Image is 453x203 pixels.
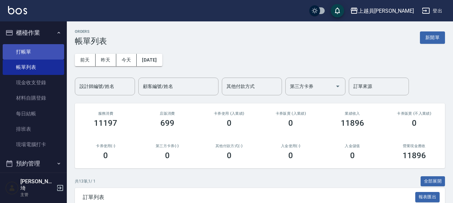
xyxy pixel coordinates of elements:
[5,181,19,195] img: Person
[347,4,417,18] button: 上越員[PERSON_NAME]
[75,36,107,46] h3: 帳單列表
[288,118,293,128] h3: 0
[20,192,54,198] p: 主管
[3,60,64,75] a: 帳單列表
[3,44,64,60] a: 打帳單
[227,151,232,160] h3: 0
[358,7,414,15] div: 上越員[PERSON_NAME]
[227,118,232,128] h3: 0
[206,111,252,116] h2: 卡券使用 (入業績)
[137,54,162,66] button: [DATE]
[75,178,96,184] p: 共 13 筆, 1 / 1
[350,151,355,160] h3: 0
[20,178,54,192] h5: [PERSON_NAME]埼
[3,24,64,41] button: 櫃檯作業
[83,111,129,116] h3: 服務消費
[96,54,116,66] button: 昨天
[268,144,314,148] h2: 入金使用(-)
[330,144,375,148] h2: 入金儲值
[116,54,137,66] button: 今天
[3,137,64,152] a: 現場電腦打卡
[391,111,437,116] h2: 卡券販賣 (不入業績)
[331,4,344,17] button: save
[3,155,64,172] button: 預約管理
[8,6,27,14] img: Logo
[288,151,293,160] h3: 0
[3,172,64,190] button: 報表及分析
[3,106,64,121] a: 每日結帳
[3,90,64,106] a: 材料自購登錄
[145,144,190,148] h2: 第三方卡券(-)
[420,34,445,40] a: 新開單
[94,118,117,128] h3: 11197
[415,192,440,202] button: 報表匯出
[3,121,64,137] a: 排班表
[3,75,64,90] a: 現金收支登錄
[103,151,108,160] h3: 0
[415,194,440,200] a: 報表匯出
[332,81,343,92] button: Open
[160,118,174,128] h3: 699
[419,5,445,17] button: 登出
[206,144,252,148] h2: 其他付款方式(-)
[391,144,437,148] h2: 營業現金應收
[75,54,96,66] button: 前天
[403,151,426,160] h3: 11896
[83,144,129,148] h2: 卡券使用(-)
[421,176,445,187] button: 全部展開
[341,118,364,128] h3: 11896
[268,111,314,116] h2: 卡券販賣 (入業績)
[83,194,415,201] span: 訂單列表
[75,29,107,34] h2: ORDERS
[420,31,445,44] button: 新開單
[165,151,170,160] h3: 0
[145,111,190,116] h2: 店販消費
[330,111,375,116] h2: 業績收入
[412,118,417,128] h3: 0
